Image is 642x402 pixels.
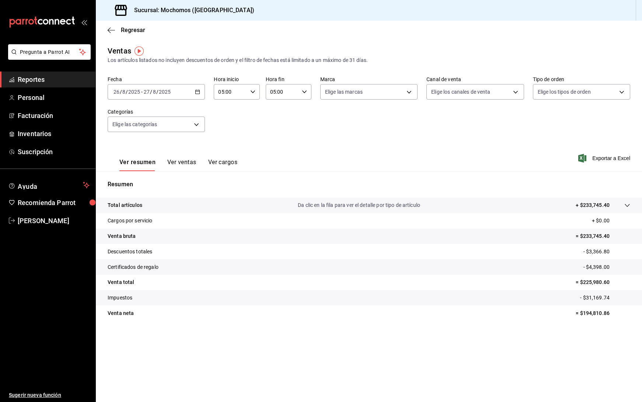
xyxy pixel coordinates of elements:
p: Impuestos [108,294,132,302]
span: Elige las marcas [325,88,363,96]
span: Pregunta a Parrot AI [20,48,79,56]
span: Recomienda Parrot [18,198,90,208]
p: + $233,745.40 [576,201,610,209]
input: ---- [158,89,171,95]
img: Tooltip marker [135,46,144,56]
span: Sugerir nueva función [9,391,90,399]
button: open_drawer_menu [81,19,87,25]
label: Categorías [108,109,205,114]
span: / [120,89,122,95]
p: Total artículos [108,201,142,209]
div: Ventas [108,45,131,56]
label: Fecha [108,77,205,82]
button: Regresar [108,27,145,34]
p: Venta total [108,278,134,286]
button: Ver cargos [208,159,238,171]
input: ---- [128,89,140,95]
p: = $194,810.86 [576,309,630,317]
span: / [126,89,128,95]
label: Marca [320,77,418,82]
input: -- [122,89,126,95]
span: - [141,89,143,95]
span: Inventarios [18,129,90,139]
p: = $225,980.60 [576,278,630,286]
span: Elige las categorías [112,121,157,128]
p: Venta bruta [108,232,136,240]
span: Reportes [18,74,90,84]
span: Ayuda [18,181,80,190]
p: - $31,169.74 [580,294,630,302]
span: Elige los tipos de orden [538,88,591,96]
h3: Sucursal: Mochomos ([GEOGRAPHIC_DATA]) [128,6,254,15]
p: - $4,398.00 [583,263,630,271]
input: -- [153,89,156,95]
span: / [150,89,152,95]
p: Certificados de regalo [108,263,158,271]
div: Los artículos listados no incluyen descuentos de orden y el filtro de fechas está limitado a un m... [108,56,630,64]
button: Ver ventas [167,159,196,171]
p: - $3,366.80 [583,248,630,256]
p: Resumen [108,180,630,189]
p: = $233,745.40 [576,232,630,240]
p: Descuentos totales [108,248,152,256]
button: Pregunta a Parrot AI [8,44,91,60]
p: Cargos por servicio [108,217,153,225]
span: Elige los canales de venta [431,88,490,96]
button: Exportar a Excel [580,154,630,163]
a: Pregunta a Parrot AI [5,53,91,61]
span: Facturación [18,111,90,121]
input: -- [113,89,120,95]
p: Da clic en la fila para ver el detalle por tipo de artículo [298,201,420,209]
p: + $0.00 [592,217,630,225]
span: Suscripción [18,147,90,157]
span: / [156,89,158,95]
label: Hora inicio [214,77,259,82]
div: navigation tabs [119,159,237,171]
span: Regresar [121,27,145,34]
label: Hora fin [266,77,311,82]
label: Canal de venta [426,77,524,82]
input: -- [143,89,150,95]
p: Venta neta [108,309,134,317]
span: Personal [18,93,90,103]
span: [PERSON_NAME] [18,216,90,226]
button: Ver resumen [119,159,156,171]
label: Tipo de orden [533,77,630,82]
